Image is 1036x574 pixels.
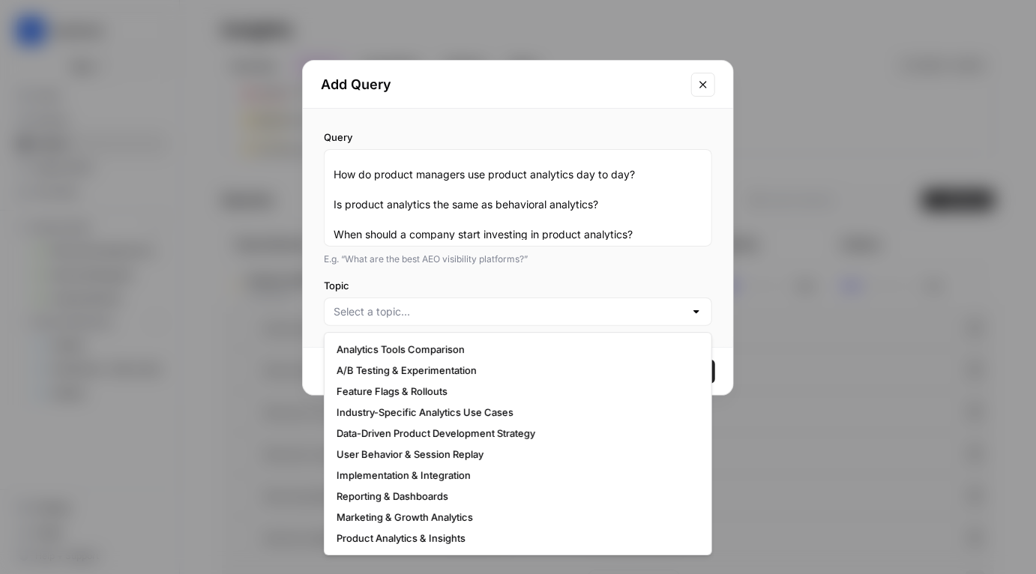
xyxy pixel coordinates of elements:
span: Industry-Specific Analytics Use Cases [337,405,693,420]
span: Data-Driven Product Development Strategy [337,426,693,441]
span: Reporting & Dashboards [337,489,693,504]
span: Feature Flags & Rollouts [337,384,693,399]
label: Topic [324,278,712,293]
span: Implementation & Integration [337,468,693,483]
span: Product Analytics & Insights [337,531,693,546]
div: E.g. “What are the best AEO visibility platforms?” [324,253,712,266]
textarea: Can you explain what product analytics is in simple terms? How does product analytics actually wo... [334,156,702,240]
span: User Behavior & Session Replay [337,447,693,462]
button: Close modal [691,73,715,97]
span: Analytics Tools Comparison [337,342,693,357]
label: Query [324,130,712,145]
h2: Add Query [321,74,682,95]
span: A/B Testing & Experimentation [337,363,693,378]
input: Select a topic... [334,304,684,319]
span: Marketing & Growth Analytics [337,510,693,525]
